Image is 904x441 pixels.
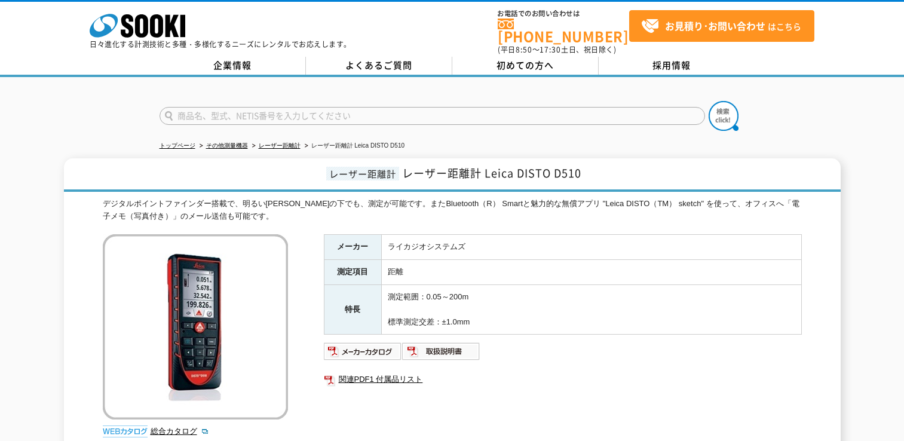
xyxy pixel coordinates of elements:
[599,57,745,75] a: 採用情報
[498,44,616,55] span: (平日 ～ 土日、祝日除く)
[259,142,301,149] a: レーザー距離計
[498,10,629,17] span: お電話でのお問い合わせは
[381,285,801,335] td: 測定範囲：0.05～200m 標準測定交差：±1.0mm
[324,285,381,335] th: 特長
[402,165,581,181] span: レーザー距離計 Leica DISTO D510
[324,235,381,260] th: メーカー
[402,350,480,359] a: 取扱説明書
[402,342,480,361] img: 取扱説明書
[709,101,738,131] img: btn_search.png
[160,107,705,125] input: 商品名、型式、NETIS番号を入力してください
[160,142,195,149] a: トップページ
[381,260,801,285] td: 距離
[206,142,248,149] a: その他測量機器
[641,17,801,35] span: はこちら
[302,140,405,152] li: レーザー距離計 Leica DISTO D510
[103,234,288,419] img: レーザー距離計 Leica DISTO D510
[497,59,554,72] span: 初めての方へ
[160,57,306,75] a: 企業情報
[452,57,599,75] a: 初めての方へ
[324,350,402,359] a: メーカーカタログ
[629,10,814,42] a: お見積り･お問い合わせはこちら
[324,372,802,387] a: 関連PDF1 付属品リスト
[324,342,402,361] img: メーカーカタログ
[326,167,399,180] span: レーザー距離計
[90,41,351,48] p: 日々進化する計測技術と多種・多様化するニーズにレンタルでお応えします。
[324,260,381,285] th: 測定項目
[498,19,629,43] a: [PHONE_NUMBER]
[665,19,765,33] strong: お見積り･お問い合わせ
[103,198,802,223] div: デジタルポイントファインダー搭載で、明るい[PERSON_NAME]の下でも、測定が可能です。またBluetooth（R） Smartと魅力的な無償アプリ "Leica DISTO（TM） sk...
[540,44,561,55] span: 17:30
[306,57,452,75] a: よくあるご質問
[381,235,801,260] td: ライカジオシステムズ
[103,425,148,437] img: webカタログ
[516,44,532,55] span: 8:50
[151,427,209,436] a: 総合カタログ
